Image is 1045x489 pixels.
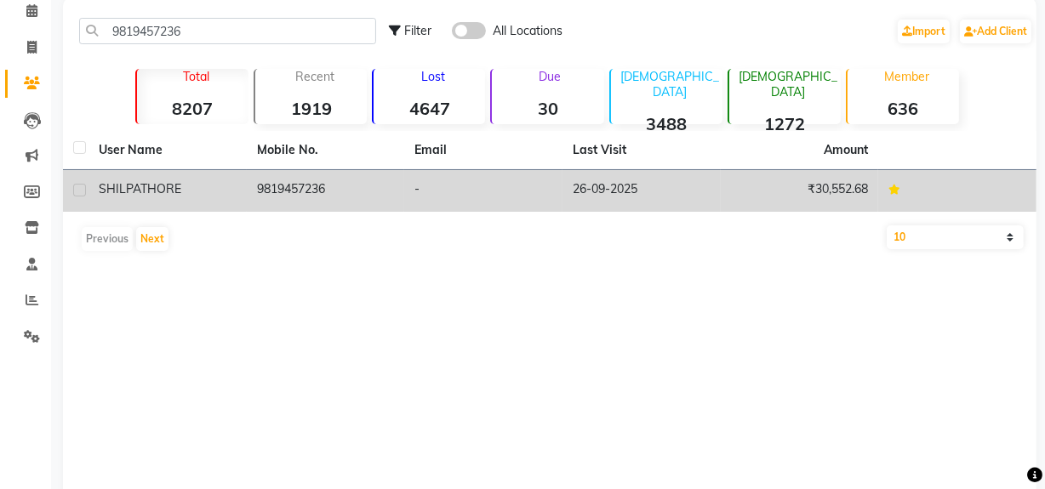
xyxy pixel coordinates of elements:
[140,181,181,196] span: THORE
[404,23,431,38] span: Filter
[404,131,562,170] th: Email
[493,22,562,40] span: All Locations
[562,131,721,170] th: Last Visit
[404,170,562,212] td: -
[137,98,248,119] strong: 8207
[848,98,959,119] strong: 636
[495,69,603,84] p: Due
[136,227,168,251] button: Next
[721,170,879,212] td: ₹30,552.68
[144,69,248,84] p: Total
[854,69,959,84] p: Member
[79,18,376,44] input: Search by Name/Mobile/Email/Code
[247,131,405,170] th: Mobile No.
[247,170,405,212] td: 9819457236
[736,69,841,100] p: [DEMOGRAPHIC_DATA]
[960,20,1031,43] a: Add Client
[89,131,247,170] th: User Name
[562,170,721,212] td: 26-09-2025
[898,20,950,43] a: Import
[380,69,485,84] p: Lost
[618,69,722,100] p: [DEMOGRAPHIC_DATA]
[729,113,841,134] strong: 1272
[255,98,367,119] strong: 1919
[814,131,878,169] th: Amount
[611,113,722,134] strong: 3488
[492,98,603,119] strong: 30
[262,69,367,84] p: Recent
[99,181,140,196] span: SHILPA
[374,98,485,119] strong: 4647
